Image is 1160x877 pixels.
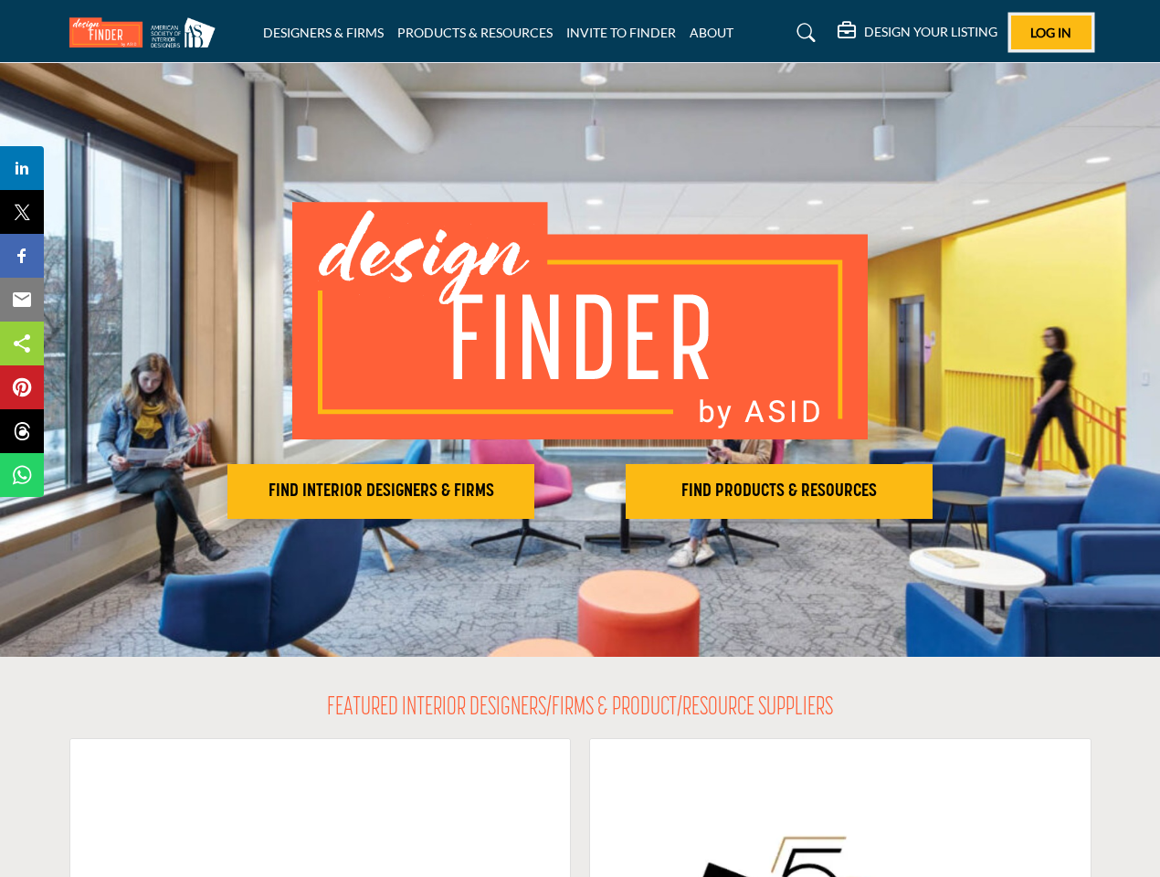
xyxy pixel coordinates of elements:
div: DESIGN YOUR LISTING [838,22,997,44]
a: DESIGNERS & FIRMS [263,25,384,40]
a: PRODUCTS & RESOURCES [397,25,553,40]
img: image [292,202,868,439]
img: Site Logo [69,17,225,48]
a: Search [779,18,828,48]
a: ABOUT [690,25,733,40]
button: FIND INTERIOR DESIGNERS & FIRMS [227,464,534,519]
h2: FIND PRODUCTS & RESOURCES [631,481,927,502]
span: Log In [1030,25,1071,40]
button: FIND PRODUCTS & RESOURCES [626,464,933,519]
button: Log In [1011,16,1091,49]
h2: FIND INTERIOR DESIGNERS & FIRMS [233,481,529,502]
a: INVITE TO FINDER [566,25,676,40]
h2: FEATURED INTERIOR DESIGNERS/FIRMS & PRODUCT/RESOURCE SUPPLIERS [327,693,833,724]
h5: DESIGN YOUR LISTING [864,24,997,40]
